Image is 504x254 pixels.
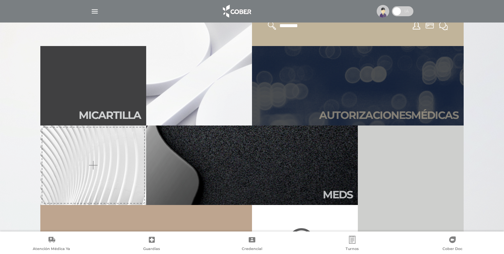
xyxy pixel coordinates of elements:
[143,246,160,252] span: Guardias
[252,46,464,126] a: Autorizacionesmédicas
[219,3,254,19] img: logo_cober_home-white.png
[302,236,402,253] a: Turnos
[91,7,99,16] img: Cober_menu-lines-white.svg
[442,246,462,252] span: Cober Doc
[33,246,70,252] span: Atención Médica Ya
[79,109,141,122] h2: Mi car tilla
[242,246,262,252] span: Credencial
[202,236,302,253] a: Credencial
[323,188,353,201] h2: Meds
[319,109,458,122] h2: Autori zaciones médicas
[346,246,359,252] span: Turnos
[40,46,146,126] a: Micartilla
[1,236,102,253] a: Atención Médica Ya
[402,236,503,253] a: Cober Doc
[377,5,389,18] img: profile-placeholder.svg
[146,126,358,205] a: Meds
[102,236,202,253] a: Guardias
